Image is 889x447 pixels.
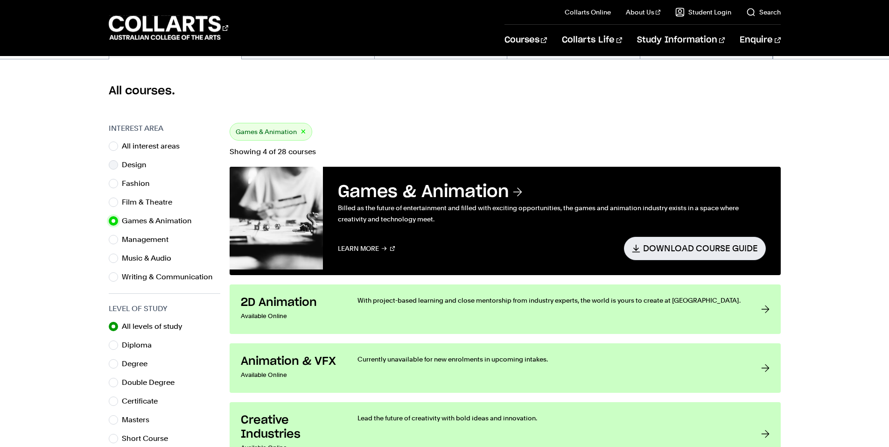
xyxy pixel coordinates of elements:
[109,123,220,134] h3: Interest Area
[504,25,547,56] a: Courses
[746,7,781,17] a: Search
[241,369,339,382] p: Available Online
[740,25,780,56] a: Enquire
[109,303,220,314] h3: Level of Study
[122,339,159,352] label: Diploma
[122,395,165,408] label: Certificate
[230,284,781,334] a: 2D Animation Available Online With project-based learning and close mentorship from industry expe...
[357,296,742,305] p: With project-based learning and close mentorship from industry experts, the world is yours to cre...
[357,413,742,423] p: Lead the future of creativity with bold ideas and innovation.
[122,357,155,370] label: Degree
[122,140,187,153] label: All interest areas
[626,7,660,17] a: About Us
[301,127,306,137] button: ×
[109,84,781,99] h2: All courses.
[122,233,176,246] label: Management
[230,167,323,270] img: Games & Animation
[122,252,179,265] label: Music & Audio
[122,158,154,171] label: Design
[122,320,190,333] label: All levels of study
[637,25,725,56] a: Study Information
[338,237,395,260] a: Learn More
[338,182,766,202] h3: Games & Animation
[624,237,766,260] a: Download Course Guide
[241,310,339,323] p: Available Online
[241,296,339,310] h3: 2D Animation
[122,432,175,445] label: Short Course
[122,214,199,227] label: Games & Animation
[122,270,220,284] label: Writing & Communication
[230,123,312,141] div: Games & Animation
[675,7,731,17] a: Student Login
[122,413,157,426] label: Masters
[241,355,339,369] h3: Animation & VFX
[357,355,742,364] p: Currently unavailable for new enrolments in upcoming intakes.
[122,196,180,209] label: Film & Theatre
[338,202,766,225] p: Billed as the future of entertainment and filled with exciting opportunities, the games and anima...
[230,148,781,156] p: Showing 4 of 28 courses
[565,7,611,17] a: Collarts Online
[562,25,622,56] a: Collarts Life
[230,343,781,393] a: Animation & VFX Available Online Currently unavailable for new enrolments in upcoming intakes.
[241,413,339,441] h3: Creative Industries
[122,177,157,190] label: Fashion
[122,376,182,389] label: Double Degree
[109,14,228,41] div: Go to homepage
